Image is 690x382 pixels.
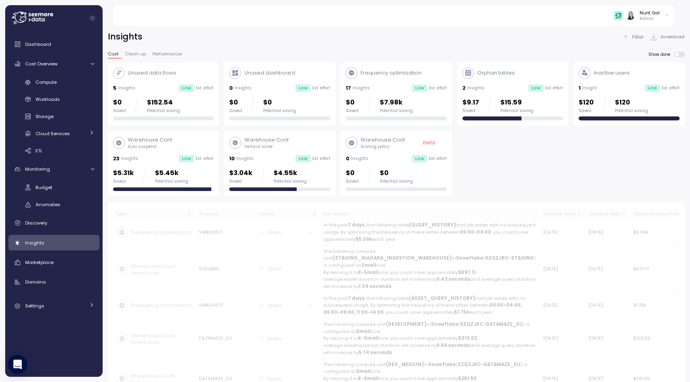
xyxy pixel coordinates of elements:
a: Compute [8,76,99,89]
p: 0 [346,155,349,163]
p: Insights [234,85,252,91]
a: Settings [8,298,99,314]
span: Performance [153,52,182,56]
p: Admin [640,16,660,22]
div: Saved [113,108,126,114]
p: $0 [113,97,126,108]
span: Storage [36,113,54,120]
p: Filter [632,33,644,41]
div: Low [295,155,311,162]
div: Saved [346,108,359,114]
p: Inactive users [594,69,630,77]
p: Est. effort [196,85,214,91]
span: Marketplace [25,259,54,266]
div: Potential saving [500,108,533,114]
div: Saved [462,108,479,114]
span: Dashboard [25,41,51,47]
div: Nurit Gal [640,10,660,16]
div: Saved [113,179,134,184]
span: Settings [25,303,44,309]
span: Workloads [36,96,60,102]
div: Potential saving [274,179,307,184]
div: Potential saving [147,108,180,114]
p: 5 [113,84,117,92]
div: Potential saving [263,108,296,114]
a: Monitoring [8,161,99,177]
h2: Insights [108,31,143,43]
a: Insights [8,235,99,251]
p: Est. effort [312,85,330,91]
a: Discovery [8,215,99,231]
div: Low [179,155,194,162]
div: Low [528,85,543,92]
p: Insights [236,156,254,161]
span: Budget [36,184,52,191]
div: Potential saving [155,179,188,184]
a: Marketplace [8,254,99,270]
p: $0 [346,168,359,179]
div: Saved [346,179,359,184]
p: $120 [615,97,648,108]
p: $0 [346,97,359,108]
p: 23 [113,155,119,163]
a: Dashboard [8,36,99,52]
div: Low [412,155,427,162]
a: Budget [8,181,99,194]
p: Auto suspend [128,144,173,150]
a: Cloud Services [8,127,99,140]
p: Orphan tables [477,69,515,77]
p: Warehouse Conf. [128,136,173,144]
p: Est. effort [312,156,330,161]
span: Discovery [25,220,47,226]
p: 1 [579,84,581,92]
span: Cloud Services [36,130,70,137]
p: Unused data flows [128,69,176,77]
span: Cost Overview [25,61,57,67]
p: Scaling policy [361,144,406,150]
p: Vertical scale [244,144,290,150]
p: Insight [582,85,597,91]
p: $5.31k [113,168,134,179]
div: Low [295,85,311,92]
span: Clean up [125,52,146,56]
span: ETL [36,148,42,154]
button: Collapse navigation [87,15,97,21]
p: Insights [351,156,368,161]
a: Cost Overview [8,56,99,72]
div: Saved [229,108,242,114]
span: Cost [108,52,119,56]
span: Domains [25,279,46,285]
p: Est. effort [196,156,214,161]
span: Anomalies [36,201,60,208]
p: $4.55k [274,168,307,179]
span: Download [661,32,684,42]
span: Show done [648,52,674,57]
p: Est. effort [429,156,447,161]
p: Frequency optimization [361,69,422,77]
a: Workloads [8,93,99,106]
img: ACg8ocIVugc3DtI--ID6pffOeA5XcvoqExjdOmyrlhjOptQpqjom7zQ=s96-c [626,11,634,20]
p: Warehouse Conf. [361,136,406,144]
div: Low [645,85,660,92]
a: Storage [8,110,99,123]
p: Unused dashboard [244,69,295,77]
p: Insights [353,85,370,91]
a: Anomalies [8,198,99,211]
p: $9.17 [462,97,479,108]
p: $5.45k [155,168,188,179]
p: $3.04k [229,168,252,179]
p: 17 [346,84,351,92]
p: Insights [121,156,138,161]
span: Insights [25,240,44,246]
p: Warehouse Conf. [244,136,290,144]
img: 65f98ecb31a39d60f1f315eb.PNG [614,11,623,20]
p: 10 [229,155,235,163]
p: Est. effort [545,85,563,91]
span: Monitoring [25,166,50,172]
div: Potential saving [380,108,413,114]
p: $7.98k [380,97,413,108]
p: beta [422,139,435,147]
div: Saved [579,108,594,114]
p: $120 [579,97,594,108]
p: $15.59 [500,97,533,108]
